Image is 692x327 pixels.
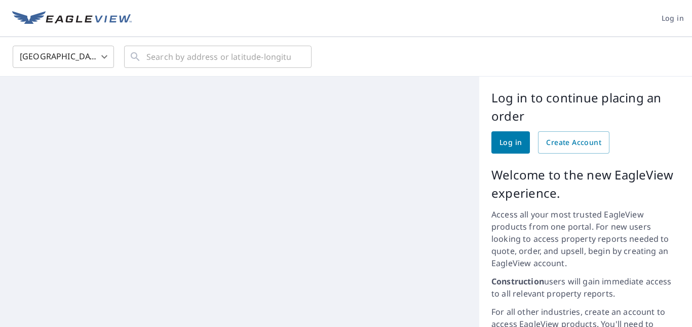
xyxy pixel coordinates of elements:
[491,131,530,154] a: Log in
[491,89,680,125] p: Log in to continue placing an order
[491,208,680,269] p: Access all your most trusted EagleView products from one portal. For new users looking to access ...
[491,275,680,300] p: users will gain immediate access to all relevant property reports.
[12,11,132,26] img: EV Logo
[146,43,291,71] input: Search by address or latitude-longitude
[662,12,684,25] span: Log in
[499,136,522,149] span: Log in
[546,136,601,149] span: Create Account
[491,166,680,202] p: Welcome to the new EagleView experience.
[13,43,114,71] div: [GEOGRAPHIC_DATA]
[491,276,544,287] strong: Construction
[538,131,609,154] a: Create Account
